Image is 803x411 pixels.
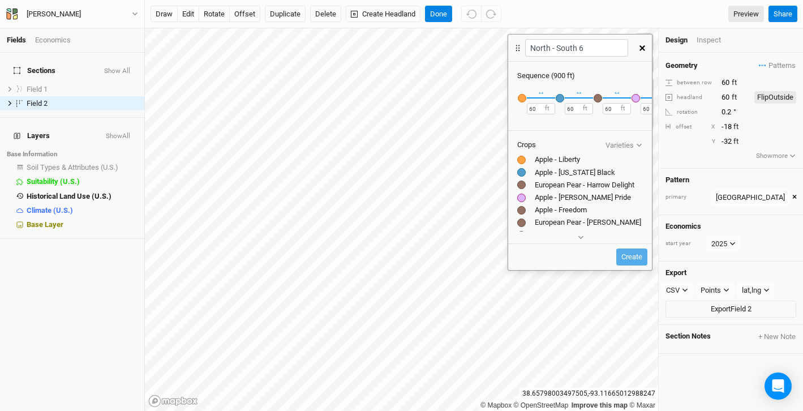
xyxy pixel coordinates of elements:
button: [PERSON_NAME] [6,8,139,20]
button: lat,lng [737,282,775,299]
button: Patterns [758,59,796,72]
div: CSV [666,285,680,296]
a: Maxar [629,401,655,409]
div: Sequence ( 900 ft ) [517,71,643,81]
button: draw [151,6,178,23]
span: Historical Land Use (U.S.) [27,192,111,200]
div: Apple - Freedom [517,205,643,215]
button: Done [425,6,452,23]
button: [GEOGRAPHIC_DATA] [711,189,790,206]
div: Y [676,138,715,146]
button: Share [768,6,797,23]
button: Duplicate [265,6,306,23]
div: rotation [665,108,715,117]
label: ft [583,104,587,113]
button: Create [616,249,647,266]
a: Mapbox [480,401,512,409]
div: primary [665,193,705,202]
button: 2025 [706,236,741,252]
div: ↔ [613,81,621,97]
a: Fields [7,36,26,44]
h4: Pattern [665,175,796,185]
div: Design [665,35,688,45]
button: Delete [310,6,341,23]
span: Soil Types & Attributes (U.S.) [27,163,118,172]
div: Apple - [US_STATE] Black [517,168,643,178]
span: Climate (U.S.) [27,206,73,215]
div: Apple - [PERSON_NAME] Pride [517,192,643,203]
button: FlipOutside [754,91,796,104]
span: Field 2 [27,99,48,108]
div: Field 2 [27,99,138,108]
div: X [711,123,715,131]
a: Mapbox logo [148,395,198,408]
div: ↔ [651,81,659,97]
canvas: Map [145,28,658,411]
div: Crops [517,140,643,150]
div: Apple - Liberty [517,155,643,165]
h4: Geometry [665,61,698,70]
button: ExportField 2 [665,301,796,318]
label: ft [621,104,625,113]
span: Layers [14,131,50,140]
button: CSV [661,282,693,299]
a: Improve this map [572,401,628,409]
div: Suitability (U.S.) [27,177,138,186]
button: Redo (^Z) [481,6,501,23]
div: Asian Pear - Shinko [517,230,643,241]
h4: Economics [665,222,796,231]
div: Field 1 [27,85,138,94]
div: Inspect [697,35,737,45]
div: ↔ [576,81,583,97]
button: Show All [104,67,131,75]
div: European Pear - [PERSON_NAME] [517,217,643,228]
span: Base Layer [27,220,63,229]
button: × [792,191,797,204]
div: David Boatright [27,8,81,20]
div: Historical Land Use (U.S.) [27,192,138,201]
div: Economics [35,35,71,45]
div: start year [665,239,705,248]
button: rotate [199,6,230,23]
div: Points [701,285,721,296]
div: 38.65798003497505 , -93.11665012988247 [519,388,658,400]
button: Undo (^z) [461,6,482,23]
input: Pattern name [525,39,628,57]
div: Base Layer [27,220,138,229]
button: Showmore [755,151,797,162]
button: Varieties [605,141,643,149]
span: Patterns [759,60,796,71]
div: ↔ [538,81,545,97]
div: offset [676,123,692,131]
div: Climate (U.S.) [27,206,138,215]
button: ShowAll [105,132,131,140]
div: Open Intercom Messenger [765,373,792,400]
button: offset [229,6,260,23]
button: edit [177,6,199,23]
button: Points [695,282,735,299]
span: Suitability (U.S.) [27,177,80,186]
span: Field 1 [27,85,48,93]
div: [PERSON_NAME] [27,8,81,20]
button: Create Headland [346,6,420,23]
div: lat,lng [742,285,761,296]
div: North - South [716,192,785,203]
span: Sections [14,66,55,75]
div: Soil Types & Attributes (U.S.) [27,163,138,172]
a: OpenStreetMap [514,401,569,409]
div: European Pear - Harrow Delight [517,180,643,190]
div: between row [665,79,715,87]
h4: Export [665,268,796,277]
a: Preview [728,6,764,23]
span: Section Notes [665,332,711,342]
div: headland [665,93,715,102]
button: + New Note [758,332,796,342]
label: ft [545,104,549,113]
